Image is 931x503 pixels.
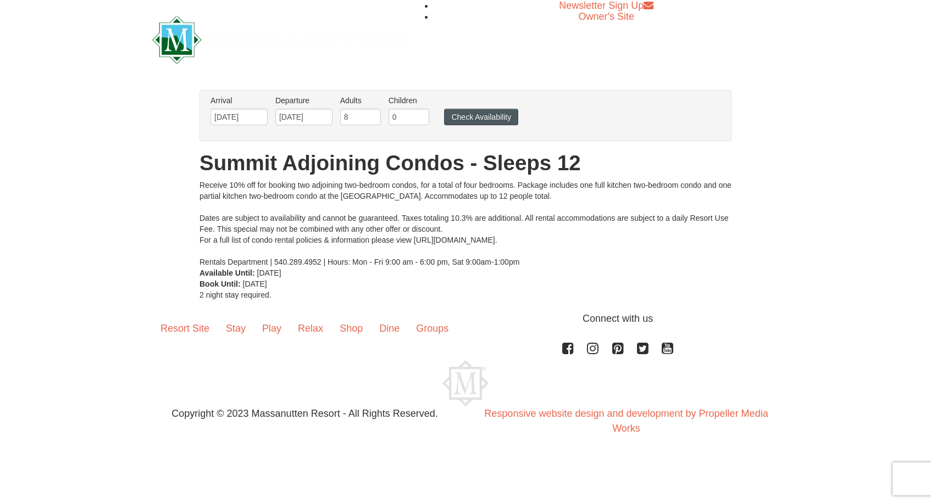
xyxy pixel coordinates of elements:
label: Children [389,95,429,106]
a: Dine [371,311,408,345]
a: Responsive website design and development by Propeller Media Works [484,408,768,434]
a: Massanutten Resort [152,25,404,51]
strong: Available Until: [199,269,255,277]
span: [DATE] [243,280,267,288]
a: Resort Site [152,311,218,345]
label: Adults [340,95,381,106]
button: Check Availability [444,109,518,125]
strong: Book Until: [199,280,241,288]
a: Relax [290,311,331,345]
img: Massanutten Resort Logo [442,360,489,406]
a: Owner's Site [579,11,634,22]
h1: Summit Adjoining Condos - Sleeps 12 [199,152,731,174]
a: Play [254,311,290,345]
label: Arrival [210,95,268,106]
span: 2 night stay required. [199,290,271,299]
p: Copyright © 2023 Massanutten Resort - All Rights Reserved. [144,406,465,421]
label: Departure [275,95,332,106]
a: Groups [408,311,457,345]
p: Connect with us [152,311,779,326]
a: Shop [331,311,371,345]
img: Massanutten Resort Logo [152,16,404,64]
div: Receive 10% off for booking two adjoining two-bedroom condos, for a total of four bedrooms. Packa... [199,180,731,267]
span: [DATE] [257,269,281,277]
a: Stay [218,311,254,345]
